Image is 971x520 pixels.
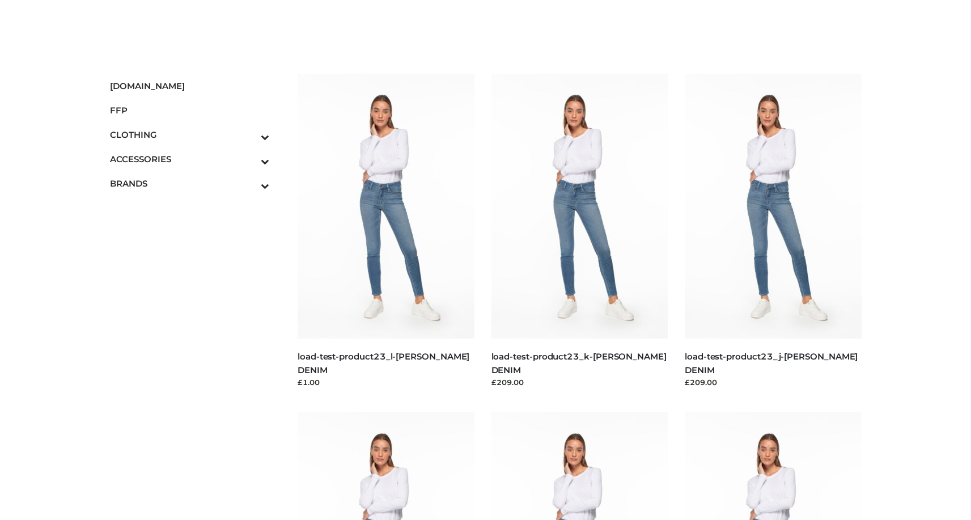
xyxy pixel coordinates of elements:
[110,128,270,141] span: CLOTHING
[491,74,668,339] img: load-test-product23_k-PARKER SMITH DENIM
[685,74,862,339] img: load-test-product23_j-PARKER SMITH DENIM
[685,377,862,388] div: £209.00
[230,122,269,147] button: Toggle Submenu
[110,74,270,98] a: [DOMAIN_NAME]
[110,104,270,117] span: FFP
[298,351,469,375] a: load-test-product23_l-[PERSON_NAME] DENIM
[230,147,269,171] button: Toggle Submenu
[110,153,270,166] span: ACCESSORIES
[491,351,667,375] a: load-test-product23_k-[PERSON_NAME] DENIM
[110,98,270,122] a: FFP
[298,377,474,388] div: £1.00
[685,351,858,375] a: load-test-product23_j-[PERSON_NAME] DENIM
[230,171,269,196] button: Toggle Submenu
[110,171,270,196] a: BRANDSToggle Submenu
[110,177,270,190] span: BRANDS
[110,122,270,147] a: CLOTHINGToggle Submenu
[110,79,270,92] span: [DOMAIN_NAME]
[491,377,668,388] div: £209.00
[298,74,474,339] img: load-test-product23_l-PARKER SMITH DENIM
[110,147,270,171] a: ACCESSORIESToggle Submenu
